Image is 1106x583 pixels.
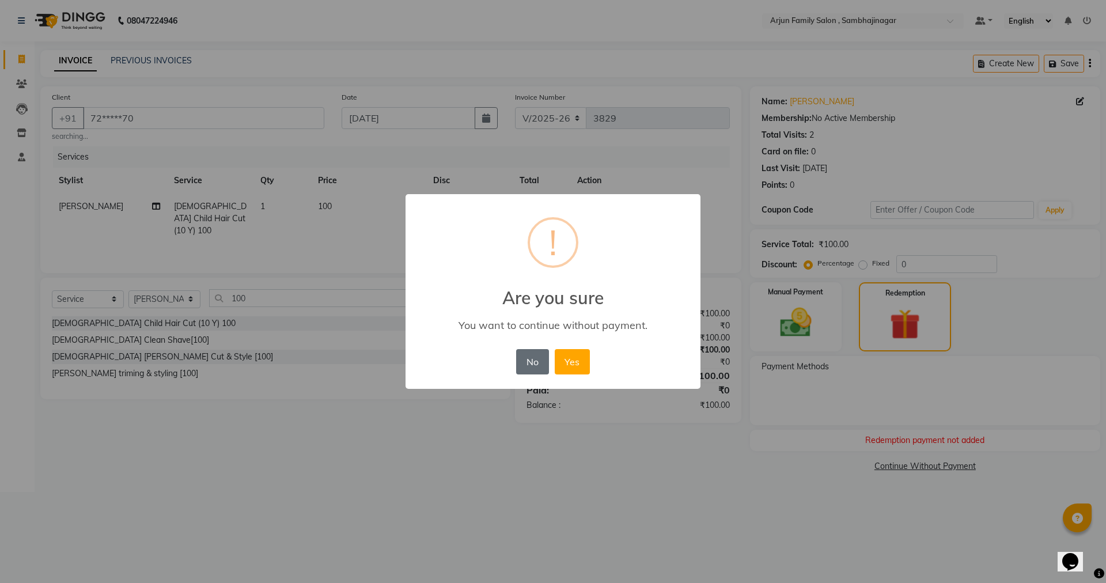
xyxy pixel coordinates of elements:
iframe: chat widget [1058,537,1094,571]
button: No [516,349,548,374]
div: ! [549,219,557,266]
button: Yes [555,349,590,374]
div: You want to continue without payment. [422,319,684,332]
h2: Are you sure [406,274,700,308]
